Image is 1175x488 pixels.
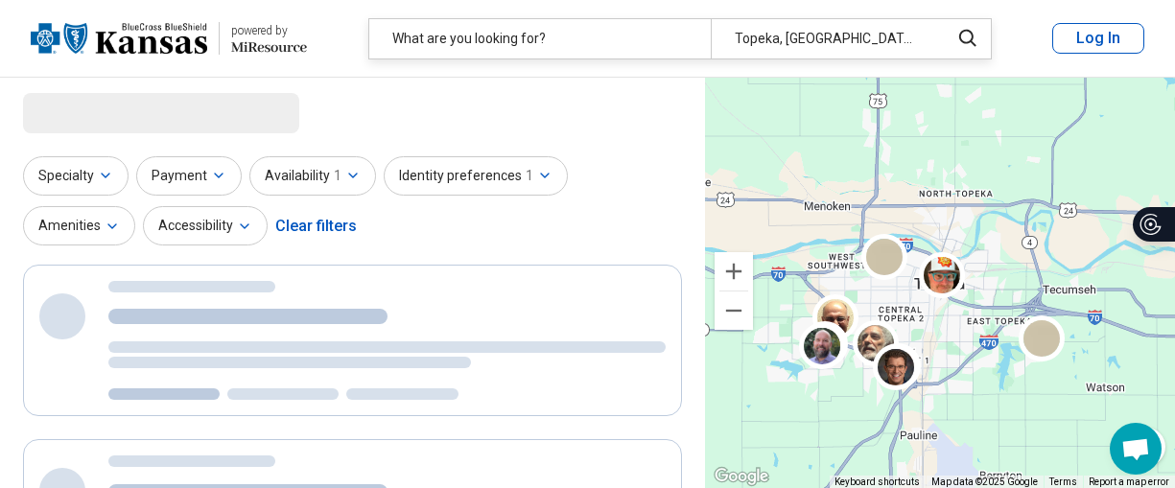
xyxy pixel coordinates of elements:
button: Availability1 [249,156,376,196]
span: Map data ©2025 Google [931,476,1038,487]
img: Blue Cross Blue Shield Kansas [31,15,207,61]
button: Amenities [23,206,135,245]
button: Accessibility [143,206,268,245]
div: Open chat [1110,423,1162,475]
div: Topeka, [GEOGRAPHIC_DATA] [711,19,938,58]
button: Identity preferences1 [384,156,568,196]
a: Report a map error [1089,476,1169,487]
a: Blue Cross Blue Shield Kansaspowered by [31,15,307,61]
span: 1 [526,166,533,186]
button: Zoom in [715,252,753,290]
span: 1 [334,166,341,186]
button: Payment [136,156,242,196]
div: powered by [231,22,307,39]
button: Specialty [23,156,129,196]
button: Zoom out [715,291,753,330]
span: Loading... [23,93,184,131]
a: Terms (opens in new tab) [1049,476,1077,487]
div: Clear filters [275,203,357,249]
button: Log In [1052,23,1144,54]
div: What are you looking for? [369,19,711,58]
